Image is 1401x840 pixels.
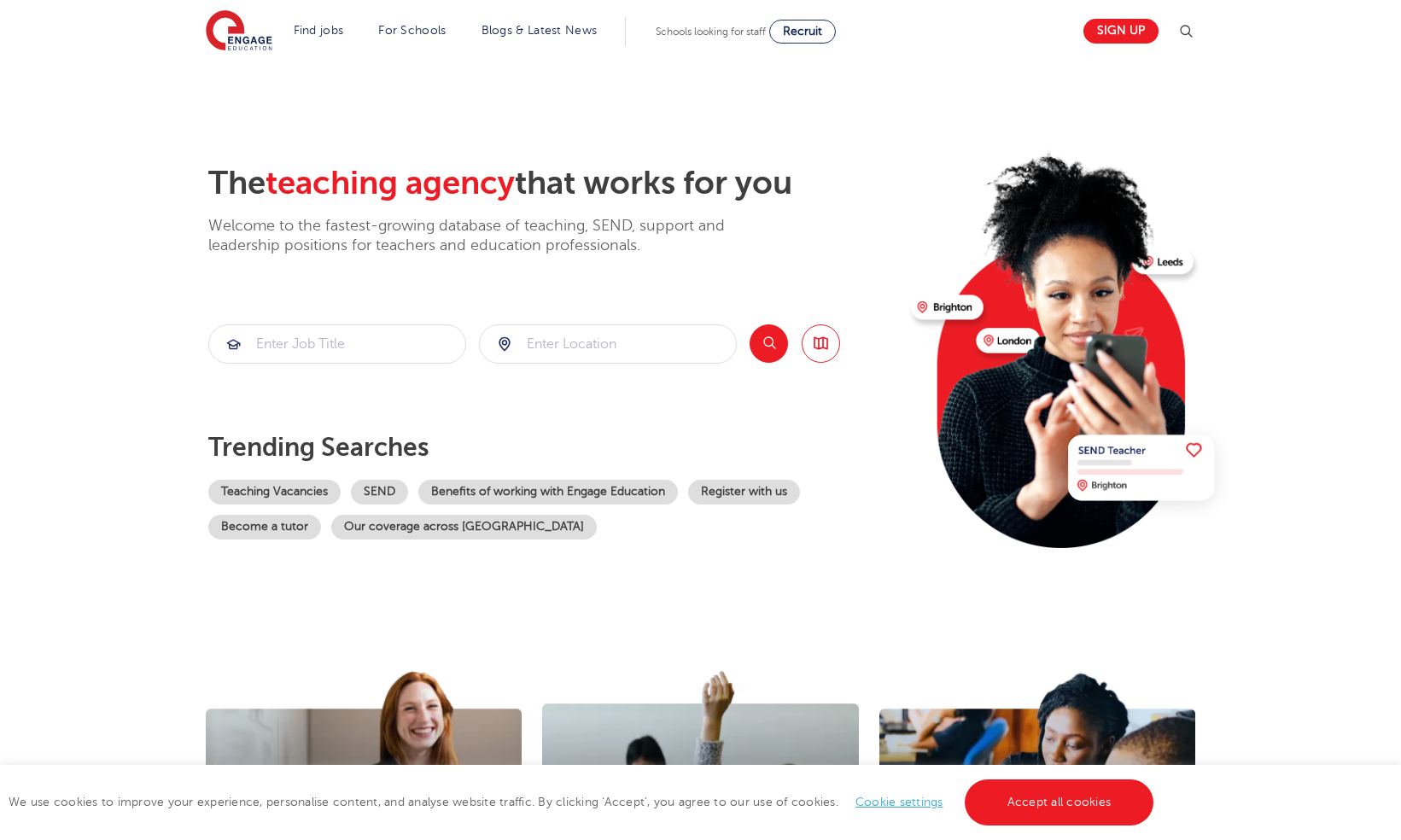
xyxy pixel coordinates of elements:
[208,216,772,256] p: Welcome to the fastest-growing database of teaching, SEND, support and leadership positions for t...
[656,26,766,38] span: Schools looking for staff
[480,325,736,363] input: Submit
[209,325,465,363] input: Submit
[208,515,321,540] a: Become a tutor
[482,24,598,37] a: Blogs & Latest News
[208,324,466,364] div: Submit
[208,164,897,203] h2: The that works for you
[418,480,678,505] a: Benefits of working with Engage Education
[266,165,515,201] span: teaching agency
[9,796,1158,808] span: We use cookies to improve your experience, personalise content, and analyse website traffic. By c...
[479,324,737,364] div: Submit
[206,10,272,53] img: Engage Education
[965,779,1154,825] a: Accept all cookies
[294,24,344,37] a: Find jobs
[378,24,446,37] a: For Schools
[351,480,408,505] a: SEND
[208,480,341,505] a: Teaching Vacancies
[1083,19,1159,44] a: Sign up
[331,515,597,540] a: Our coverage across [GEOGRAPHIC_DATA]
[855,796,943,808] a: Cookie settings
[688,480,800,505] a: Register with us
[783,25,822,38] span: Recruit
[750,324,788,363] button: Search
[208,432,897,463] p: Trending searches
[769,20,836,44] a: Recruit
